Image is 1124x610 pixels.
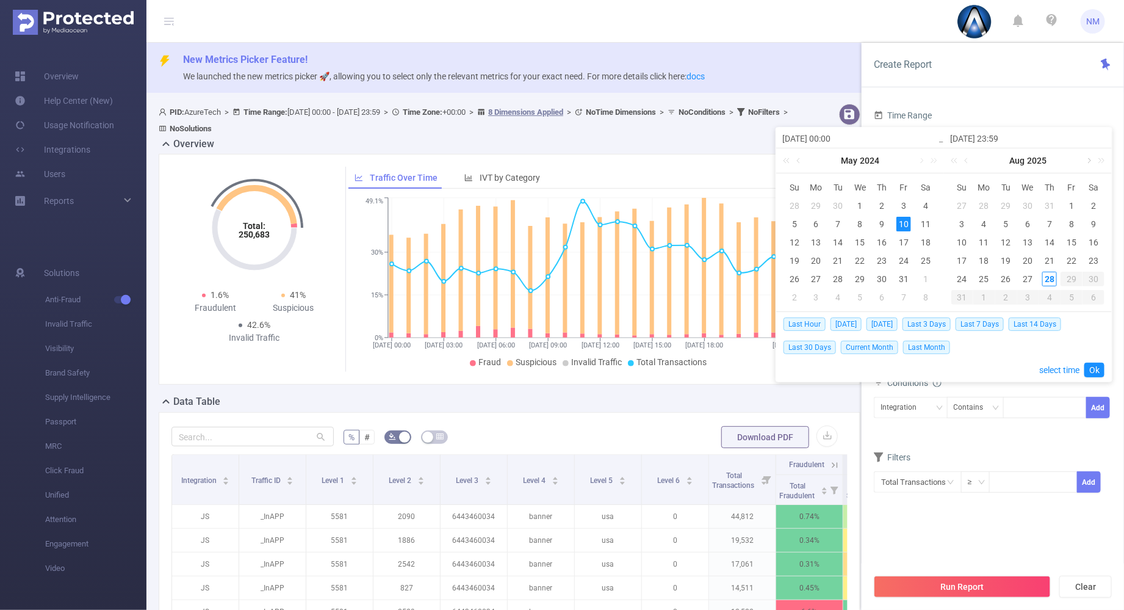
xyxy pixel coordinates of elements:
div: 1 [852,198,867,213]
div: 17 [896,235,911,250]
td: August 25, 2025 [973,270,995,288]
a: Help Center (New) [15,89,113,113]
i: icon: down [992,404,1000,413]
input: Start date [782,131,938,146]
td: August 3, 2025 [951,215,973,233]
div: 12 [999,235,1014,250]
div: 3 [955,217,970,231]
span: Visibility [45,336,146,361]
td: June 8, 2024 [915,288,937,307]
tspan: [DATE] 03:00 [425,341,463,349]
th: Wed [1017,178,1039,197]
div: 6 [1020,217,1035,231]
td: August 26, 2025 [995,270,1017,288]
td: May 20, 2024 [805,252,827,270]
th: Fri [1061,178,1083,197]
td: August 15, 2025 [1061,233,1083,252]
b: Time Zone: [403,107,442,117]
div: 19 [999,253,1014,268]
td: August 4, 2025 [973,215,995,233]
td: May 1, 2024 [849,197,871,215]
div: 1 [918,272,933,286]
span: Last 14 Days [1009,318,1061,331]
td: May 13, 2024 [805,233,827,252]
td: August 24, 2025 [951,270,973,288]
h2: Overview [173,137,214,151]
td: April 29, 2024 [805,197,827,215]
div: 4 [918,198,933,213]
td: May 15, 2024 [849,233,871,252]
th: Thu [1039,178,1061,197]
th: Sun [951,178,973,197]
div: 14 [831,235,846,250]
a: 2024 [859,148,881,173]
div: 22 [852,253,867,268]
td: May 26, 2024 [784,270,805,288]
td: August 27, 2025 [1017,270,1039,288]
input: Search... [171,427,334,446]
a: Aug [1008,148,1026,173]
div: 17 [955,253,970,268]
span: AzureTech [DATE] 00:00 - [DATE] 23:59 +00:00 [159,107,791,133]
th: Mon [973,178,995,197]
div: 8 [852,217,867,231]
u: 8 Dimensions Applied [488,107,563,117]
td: August 2, 2025 [1083,197,1104,215]
td: May 8, 2024 [849,215,871,233]
span: Th [871,182,893,193]
div: 9 [874,217,889,231]
i: icon: bg-colors [389,433,396,440]
span: Traffic Over Time [370,173,438,183]
a: Next month (PageDown) [1083,148,1094,173]
b: No Time Dimensions [586,107,656,117]
a: docs [686,71,705,81]
span: Current Month [841,341,898,354]
th: Tue [995,178,1017,197]
a: May [840,148,859,173]
div: 26 [787,272,802,286]
span: Passport [45,410,146,434]
td: May 4, 2024 [915,197,937,215]
td: August 8, 2025 [1061,215,1083,233]
div: 10 [955,235,970,250]
td: May 16, 2024 [871,233,893,252]
div: 7 [1042,217,1057,231]
tspan: 30% [371,249,383,256]
div: 14 [1042,235,1057,250]
td: August 28, 2025 [1039,270,1061,288]
td: May 2, 2024 [871,197,893,215]
tspan: [DATE] 06:00 [477,341,515,349]
span: New Metrics Picker Feature! [183,54,308,65]
div: 28 [787,198,802,213]
div: Integration [881,398,925,418]
div: 16 [874,235,889,250]
div: 21 [831,253,846,268]
input: End date [950,131,1106,146]
td: May 11, 2024 [915,215,937,233]
td: June 7, 2024 [893,288,915,307]
a: Integrations [15,137,90,162]
div: 7 [896,290,911,305]
th: Mon [805,178,827,197]
div: 29 [852,272,867,286]
div: 8 [918,290,933,305]
span: Reports [44,196,74,206]
div: 16 [1086,235,1101,250]
td: August 5, 2025 [995,215,1017,233]
div: 2 [874,198,889,213]
th: Sat [915,178,937,197]
div: 28 [1042,272,1057,286]
td: August 9, 2025 [1083,215,1104,233]
span: 42.6% [247,320,270,330]
div: 30 [1020,198,1035,213]
div: 20 [1020,253,1035,268]
td: June 3, 2024 [805,288,827,307]
span: Fr [1061,182,1083,193]
a: Reports [44,189,74,213]
td: June 6, 2024 [871,288,893,307]
span: > [780,107,791,117]
span: > [466,107,477,117]
td: May 27, 2024 [805,270,827,288]
td: September 2, 2025 [995,288,1017,307]
span: Sa [915,182,937,193]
